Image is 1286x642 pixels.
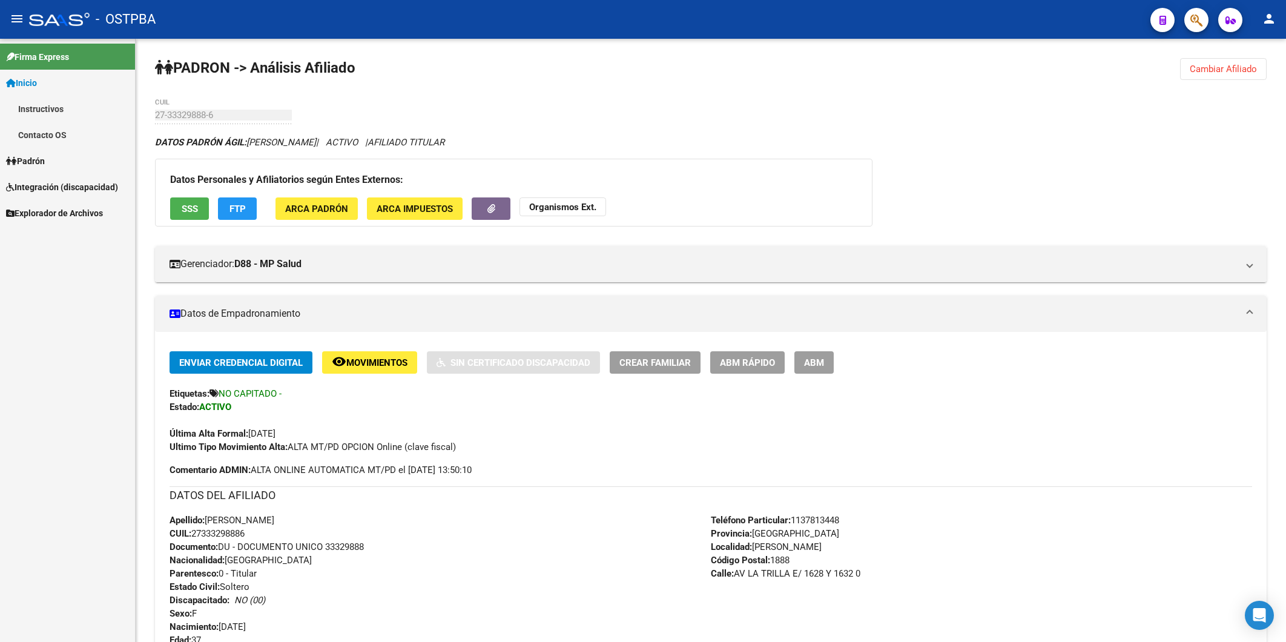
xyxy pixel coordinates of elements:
[711,555,790,566] span: 1888
[170,568,219,579] strong: Parentesco:
[170,541,218,552] strong: Documento:
[170,463,472,477] span: ALTA ONLINE AUTOMATICA MT/PD el [DATE] 13:50:10
[170,402,199,412] strong: Estado:
[155,137,444,148] i: | ACTIVO |
[234,595,265,606] i: NO (00)
[170,528,245,539] span: 27333298886
[170,388,209,399] strong: Etiquetas:
[218,197,257,220] button: FTP
[170,608,192,619] strong: Sexo:
[377,204,453,214] span: ARCA Impuestos
[711,555,770,566] strong: Código Postal:
[170,351,312,374] button: Enviar Credencial Digital
[6,50,69,64] span: Firma Express
[234,257,302,271] strong: D88 - MP Salud
[155,137,316,148] span: [PERSON_NAME]
[170,442,456,452] span: ALTA MT/PD OPCION Online (clave fiscal)
[368,137,444,148] span: AFILIADO TITULAR
[711,541,752,552] strong: Localidad:
[170,257,1238,271] mat-panel-title: Gerenciador:
[170,621,246,632] span: [DATE]
[275,197,358,220] button: ARCA Padrón
[711,541,822,552] span: [PERSON_NAME]
[155,137,246,148] strong: DATOS PADRÓN ÁGIL:
[711,528,839,539] span: [GEOGRAPHIC_DATA]
[285,204,348,214] span: ARCA Padrón
[10,12,24,26] mat-icon: menu
[711,568,860,579] span: AV LA TRILLA E/ 1628 Y 1632 0
[710,351,785,374] button: ABM Rápido
[1190,64,1257,74] span: Cambiar Afiliado
[170,541,364,552] span: DU - DOCUMENTO UNICO 33329888
[619,357,691,368] span: Crear Familiar
[367,197,463,220] button: ARCA Impuestos
[711,515,839,526] span: 1137813448
[6,180,118,194] span: Integración (discapacidad)
[711,515,791,526] strong: Teléfono Particular:
[219,388,282,399] span: NO CAPITADO -
[1180,58,1267,80] button: Cambiar Afiliado
[96,6,156,33] span: - OSTPBA
[346,357,407,368] span: Movimientos
[155,59,355,76] strong: PADRON -> Análisis Afiliado
[170,581,249,592] span: Soltero
[450,357,590,368] span: Sin Certificado Discapacidad
[1245,601,1274,630] div: Open Intercom Messenger
[804,357,824,368] span: ABM
[170,428,275,439] span: [DATE]
[519,197,606,216] button: Organismos Ext.
[170,581,220,592] strong: Estado Civil:
[170,528,191,539] strong: CUIL:
[332,354,346,369] mat-icon: remove_red_eye
[610,351,701,374] button: Crear Familiar
[170,465,251,475] strong: Comentario ADMIN:
[720,357,775,368] span: ABM Rápido
[794,351,834,374] button: ABM
[170,307,1238,320] mat-panel-title: Datos de Empadronamiento
[170,621,219,632] strong: Nacimiento:
[1262,12,1276,26] mat-icon: person
[170,555,312,566] span: [GEOGRAPHIC_DATA]
[155,246,1267,282] mat-expansion-panel-header: Gerenciador:D88 - MP Salud
[170,515,205,526] strong: Apellido:
[6,76,37,90] span: Inicio
[170,595,229,606] strong: Discapacitado:
[182,204,198,214] span: SSS
[427,351,600,374] button: Sin Certificado Discapacidad
[6,207,103,220] span: Explorador de Archivos
[322,351,417,374] button: Movimientos
[199,402,231,412] strong: ACTIVO
[170,171,857,188] h3: Datos Personales y Afiliatorios según Entes Externos:
[170,428,248,439] strong: Última Alta Formal:
[179,357,303,368] span: Enviar Credencial Digital
[170,515,274,526] span: [PERSON_NAME]
[170,487,1252,504] h3: DATOS DEL AFILIADO
[711,568,734,579] strong: Calle:
[170,568,257,579] span: 0 - Titular
[170,608,197,619] span: F
[229,204,246,214] span: FTP
[170,197,209,220] button: SSS
[155,296,1267,332] mat-expansion-panel-header: Datos de Empadronamiento
[170,555,225,566] strong: Nacionalidad:
[170,442,288,452] strong: Ultimo Tipo Movimiento Alta:
[6,154,45,168] span: Padrón
[711,528,752,539] strong: Provincia:
[529,202,596,213] strong: Organismos Ext.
